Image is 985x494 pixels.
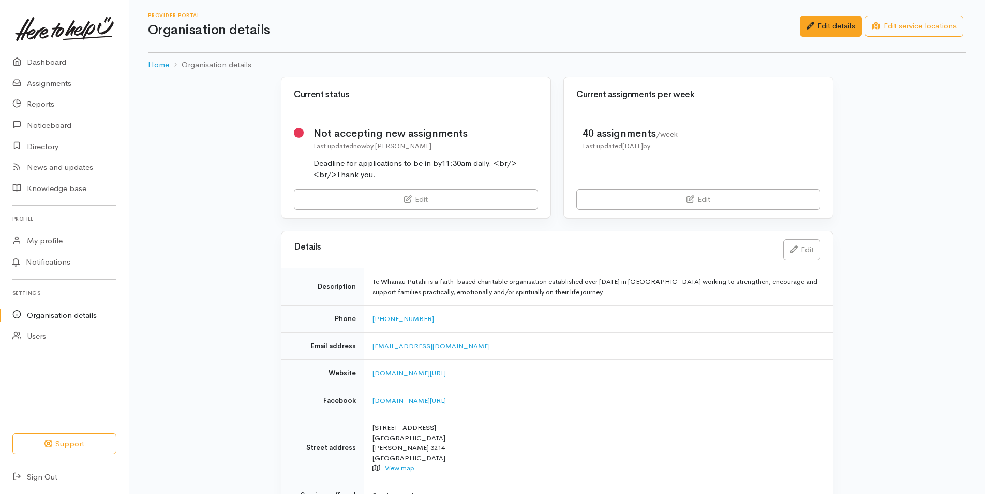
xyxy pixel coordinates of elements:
li: Organisation details [169,59,251,71]
span: /week [656,129,678,139]
td: Phone [281,306,364,333]
a: Edit service locations [865,16,963,37]
td: Facebook [281,387,364,414]
a: Edit details [800,16,862,37]
div: 40 assignments [583,126,678,141]
a: Edit [294,189,538,210]
h3: Current assignments per week [576,90,820,100]
div: Not accepting new assignments [314,126,539,141]
td: [STREET_ADDRESS] [GEOGRAPHIC_DATA] [PERSON_NAME] 3214 [GEOGRAPHIC_DATA] [364,414,833,482]
div: Deadline for applications to be in by11:30am daily. <br/><br/>Thank you. [314,157,539,181]
div: Last updated by [PERSON_NAME] [314,141,539,151]
h1: Organisation details [148,23,800,38]
h6: Profile [12,212,116,226]
time: now [353,141,366,150]
h3: Current status [294,90,538,100]
td: Email address [281,332,364,360]
a: View map [385,463,414,472]
a: [EMAIL_ADDRESS][DOMAIN_NAME] [372,342,490,351]
td: Description [281,268,364,306]
td: Street address [281,414,364,482]
a: Home [148,59,169,71]
h3: Details [294,242,771,252]
a: [DOMAIN_NAME][URL] [372,369,446,377]
button: Support [12,433,116,455]
a: Edit [576,189,820,210]
h6: Provider Portal [148,12,800,18]
div: Last updated by [583,141,678,151]
a: Edit [783,239,820,260]
h6: Settings [12,286,116,300]
time: [DATE] [622,141,643,150]
nav: breadcrumb [148,53,966,77]
td: Te Whānau Pūtahi is a faith-based charitable organisation established over [DATE] in [GEOGRAPHIC_... [364,268,833,306]
a: [PHONE_NUMBER] [372,314,434,323]
td: Website [281,360,364,387]
a: [DOMAIN_NAME][URL] [372,396,446,405]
